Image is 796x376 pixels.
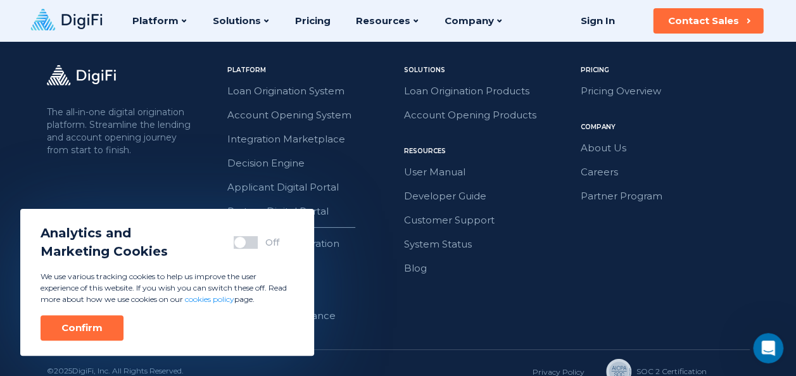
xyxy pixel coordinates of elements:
[404,65,573,75] div: Solutions
[404,83,573,99] a: Loan Origination Products
[581,164,750,180] a: Careers
[227,65,396,75] div: Platform
[265,236,279,249] div: Off
[581,188,750,204] a: Partner Program
[41,242,168,261] span: Marketing Cookies
[227,203,396,220] a: Partner Digital Portal
[668,15,739,27] div: Contact Sales
[653,8,763,34] button: Contact Sales
[404,107,573,123] a: Account Opening Products
[581,122,750,132] div: Company
[404,212,573,229] a: Customer Support
[41,315,123,341] button: Confirm
[404,164,573,180] a: User Manual
[753,333,783,363] iframe: Intercom live chat
[41,224,168,242] span: Analytics and
[404,260,573,277] a: Blog
[47,106,194,156] p: The all-in-one digital origination platform. Streamline the lending and account opening journey f...
[404,146,573,156] div: Resources
[227,155,396,172] a: Decision Engine
[581,83,750,99] a: Pricing Overview
[61,322,103,334] div: Confirm
[227,83,396,99] a: Loan Origination System
[581,140,750,156] a: About Us
[404,188,573,204] a: Developer Guide
[227,179,396,196] a: Applicant Digital Portal
[404,236,573,253] a: System Status
[41,271,294,305] p: We use various tracking cookies to help us improve the user experience of this website. If you wi...
[581,65,750,75] div: Pricing
[227,131,396,147] a: Integration Marketplace
[185,294,234,304] a: cookies policy
[565,8,630,34] a: Sign In
[227,107,396,123] a: Account Opening System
